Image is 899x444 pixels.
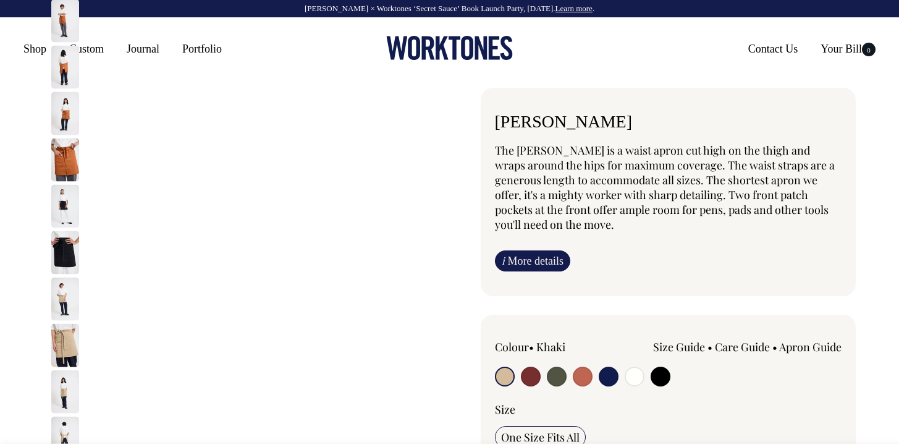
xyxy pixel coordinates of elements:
[743,38,803,60] a: Contact Us
[495,339,634,354] div: Colour
[502,254,505,267] span: i
[536,339,565,354] label: Khaki
[12,4,887,13] div: [PERSON_NAME] × Worktones ‘Secret Sauce’ Book Launch Party, [DATE]. .
[495,402,842,417] div: Size
[51,45,79,88] img: rust
[707,339,712,354] span: •
[816,38,880,60] a: Your Bill0
[772,339,777,354] span: •
[715,339,770,354] a: Care Guide
[862,43,876,56] span: 0
[19,38,51,60] a: Shop
[529,339,534,354] span: •
[177,38,227,60] a: Portfolio
[653,339,705,354] a: Size Guide
[122,38,164,60] a: Journal
[495,113,842,132] h1: [PERSON_NAME]
[779,339,842,354] a: Apron Guide
[495,143,835,232] span: The [PERSON_NAME] is a waist apron cut high on the thigh and wraps around the hips for maximum co...
[495,250,570,271] a: iMore details
[555,4,593,13] a: Learn more
[64,38,109,60] a: Custom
